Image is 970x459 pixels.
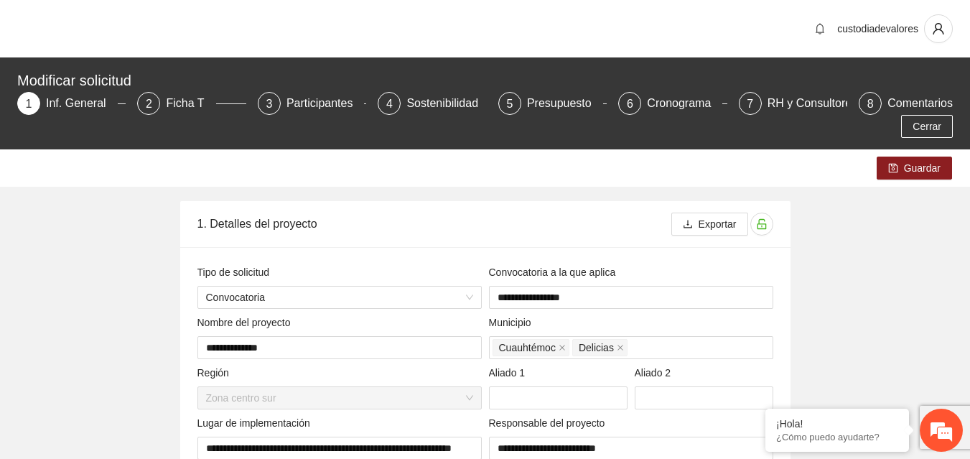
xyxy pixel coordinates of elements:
span: Nombre del proyecto [197,315,297,330]
div: 8Comentarios [859,92,953,115]
div: Cronograma [647,92,722,115]
div: 6Cronograma [618,92,727,115]
span: custodiadevalores [837,23,918,34]
div: Modificar solicitud [17,69,944,92]
span: unlock [751,218,773,230]
span: Región [197,365,235,381]
span: 3 [266,98,272,110]
span: Convocatoria a la que aplica [489,264,621,280]
div: 5Presupuesto [498,92,607,115]
span: save [888,163,898,175]
span: Cerrar [913,119,941,134]
button: saveGuardar [877,157,952,180]
span: Cuauhtémoc [499,340,556,356]
div: 3Participantes [258,92,366,115]
span: 8 [867,98,874,110]
span: 1 [26,98,32,110]
span: 4 [386,98,393,110]
div: 1. Detalles del proyecto [197,203,671,244]
div: Comentarios [887,92,953,115]
div: 1Inf. General [17,92,126,115]
span: Municipio [489,315,537,330]
span: Delicias [579,340,614,356]
div: Ficha T [166,92,215,115]
div: 7RH y Consultores [739,92,847,115]
span: 2 [146,98,152,110]
span: Cuauhtémoc [493,339,569,356]
div: Inf. General [46,92,118,115]
span: bell [809,23,831,34]
div: 2Ficha T [137,92,246,115]
span: Zona centro sur [206,387,473,409]
span: 7 [747,98,753,110]
span: Convocatoria [206,287,473,308]
span: Responsable del proyecto [489,415,611,431]
button: Cerrar [901,115,953,138]
span: 6 [627,98,633,110]
button: downloadExportar [671,213,748,236]
span: 5 [506,98,513,110]
div: Sostenibilidad [406,92,490,115]
button: user [924,14,953,43]
span: close [559,344,566,351]
span: Tipo de solicitud [197,264,275,280]
div: 4Sostenibilidad [378,92,486,115]
div: Participantes [286,92,365,115]
span: user [925,22,952,35]
div: RH y Consultores [768,92,869,115]
div: Presupuesto [527,92,603,115]
button: bell [808,17,831,40]
span: Aliado 2 [635,365,676,381]
span: Lugar de implementación [197,415,316,431]
p: ¿Cómo puedo ayudarte? [776,432,898,442]
span: close [617,344,624,351]
span: Guardar [904,160,941,176]
span: Delicias [572,339,628,356]
div: ¡Hola! [776,418,898,430]
span: download [683,219,693,231]
button: unlock [750,213,773,236]
span: Aliado 1 [489,365,531,381]
span: Exportar [699,216,737,232]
